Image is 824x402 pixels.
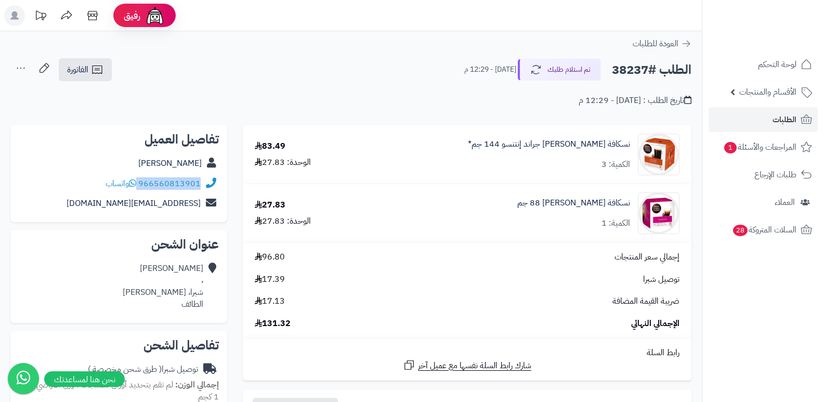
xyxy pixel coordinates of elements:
[638,192,679,234] img: 3019dceaa6b2fc674ce70bab7ba955dcfaaf-90x90.jpg
[145,5,165,26] img: ai-face.png
[709,107,818,132] a: الطلبات
[518,59,601,81] button: تم استلام طلبك
[733,225,748,236] span: 28
[418,360,531,372] span: شارك رابط السلة نفسها مع عميل آخر
[123,263,203,310] div: [PERSON_NAME] ، شبرا، [PERSON_NAME] الطائف
[631,318,679,330] span: الإجمالي النهائي
[724,142,737,153] span: 1
[255,157,311,168] div: الوحدة: 27.83
[612,59,691,81] h2: الطلب #38237
[614,251,679,263] span: إجمالي سعر المنتجات
[255,215,311,227] div: الوحدة: 27.83
[709,190,818,215] a: العملاء
[138,157,202,170] a: [PERSON_NAME]
[88,364,198,375] div: توصيل شبرا
[723,140,796,154] span: المراجعات والأسئلة
[758,57,796,72] span: لوحة التحكم
[67,63,88,76] span: الفاتورة
[247,347,687,359] div: رابط السلة
[643,274,679,286] span: توصيل شبرا
[775,195,795,210] span: العملاء
[754,167,796,182] span: طلبات الإرجاع
[255,251,285,263] span: 96.80
[709,217,818,242] a: السلات المتروكة28
[579,95,691,107] div: تاريخ الطلب : [DATE] - 12:29 م
[601,217,630,229] div: الكمية: 1
[88,363,162,375] span: ( طرق شحن مخصصة )
[633,37,678,50] span: العودة للطلبات
[59,58,112,81] a: الفاتورة
[255,295,285,307] span: 17.13
[255,318,291,330] span: 131.32
[175,379,219,391] strong: إجمالي الوزن:
[638,134,679,175] img: 1677584241-%D8%A7%D9%84%D8%AA%D9%82%D8%A7%D8%B7%20%D8%A7%D9%84%D9%88%D9%8A%D8%A8_28-2-2023_143343...
[464,64,516,75] small: [DATE] - 12:29 م
[739,85,796,99] span: الأقسام والمنتجات
[709,162,818,187] a: طلبات الإرجاع
[28,5,54,29] a: تحديثات المنصة
[403,359,531,372] a: شارك رابط السلة نفسها مع عميل آخر
[732,223,796,237] span: السلات المتروكة
[138,177,201,190] a: 966560813901
[255,274,285,286] span: 17.39
[19,133,219,146] h2: تفاصيل العميل
[19,238,219,251] h2: عنوان الشحن
[106,177,136,190] a: واتساب
[633,37,691,50] a: العودة للطلبات
[124,9,140,22] span: رفيق
[773,112,796,127] span: الطلبات
[709,52,818,77] a: لوحة التحكم
[601,159,630,171] div: الكمية: 3
[709,135,818,160] a: المراجعات والأسئلة1
[255,140,285,152] div: 83.49
[612,295,679,307] span: ضريبة القيمة المضافة
[517,197,630,209] a: نسكافة [PERSON_NAME] 88 جم
[19,339,219,352] h2: تفاصيل الشحن
[468,138,630,150] a: نسكافة [PERSON_NAME] جراند إنتنسو 144 جم*
[67,197,201,210] a: [EMAIL_ADDRESS][DOMAIN_NAME]
[255,199,285,211] div: 27.83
